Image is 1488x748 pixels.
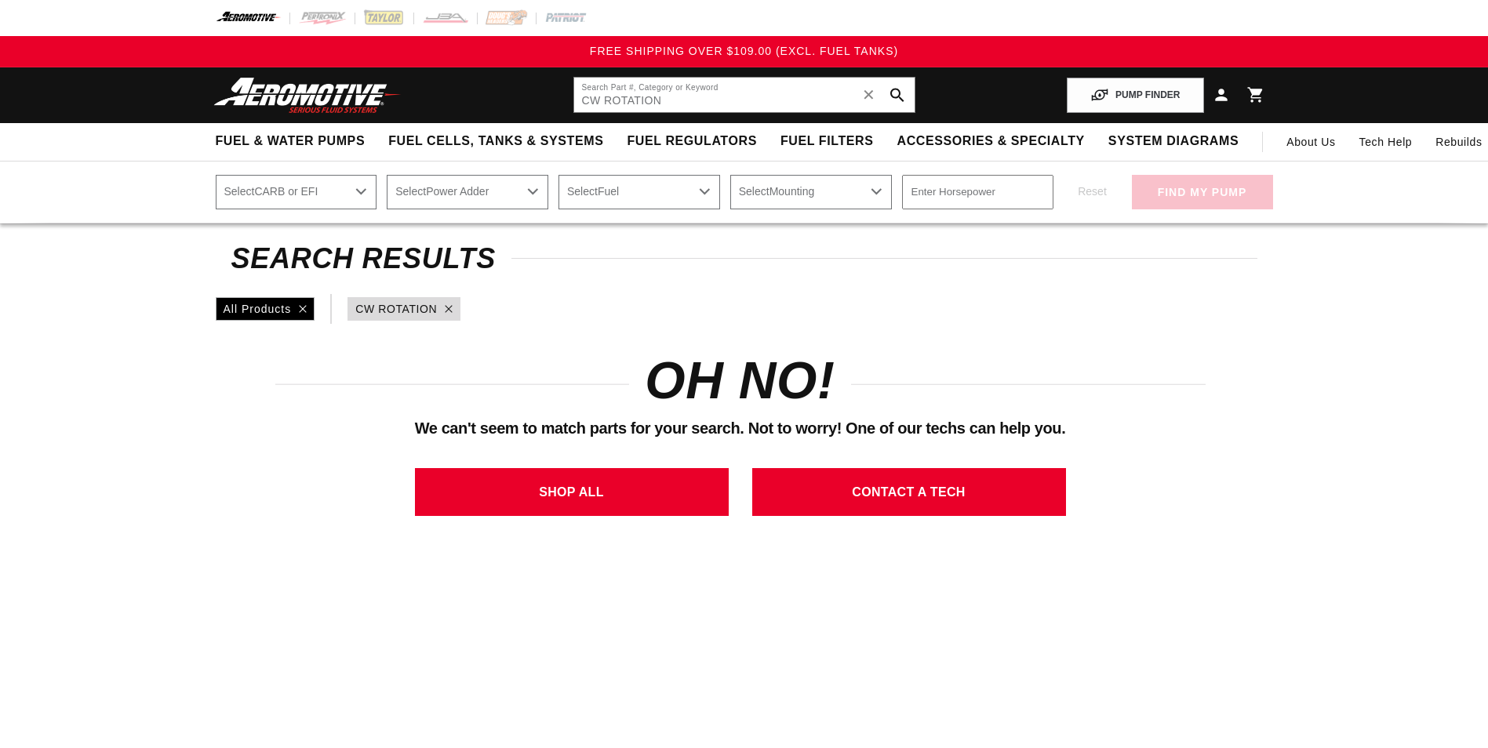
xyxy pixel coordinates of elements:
[1097,123,1250,160] summary: System Diagrams
[752,468,1066,516] a: CONTACT A TECH
[730,175,892,209] select: Mounting
[558,175,720,209] select: Fuel
[880,78,915,112] button: search button
[1348,123,1424,161] summary: Tech Help
[645,358,835,404] h1: OH NO!
[1067,78,1203,113] button: PUMP FINDER
[862,82,876,107] span: ✕
[216,175,377,209] select: CARB or EFI
[769,123,886,160] summary: Fuel Filters
[590,45,898,57] span: FREE SHIPPING OVER $109.00 (EXCL. FUEL TANKS)
[275,416,1206,441] p: We can't seem to match parts for your search. Not to worry! One of our techs can help you.
[1286,136,1335,148] span: About Us
[216,297,315,321] div: All Products
[209,77,406,114] img: Aeromotive
[897,133,1085,150] span: Accessories & Specialty
[902,175,1053,209] input: Enter Horsepower
[1108,133,1239,150] span: System Diagrams
[1435,133,1482,151] span: Rebuilds
[574,78,915,112] input: Search by Part Number, Category or Keyword
[1275,123,1347,161] a: About Us
[886,123,1097,160] summary: Accessories & Specialty
[231,246,1257,271] h2: Search Results
[355,300,437,318] a: CW ROTATION
[1359,133,1413,151] span: Tech Help
[387,175,548,209] select: Power Adder
[615,123,768,160] summary: Fuel Regulators
[377,123,615,160] summary: Fuel Cells, Tanks & Systems
[216,133,366,150] span: Fuel & Water Pumps
[415,468,729,516] a: SHOP ALL
[388,133,603,150] span: Fuel Cells, Tanks & Systems
[204,123,377,160] summary: Fuel & Water Pumps
[627,133,756,150] span: Fuel Regulators
[780,133,874,150] span: Fuel Filters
